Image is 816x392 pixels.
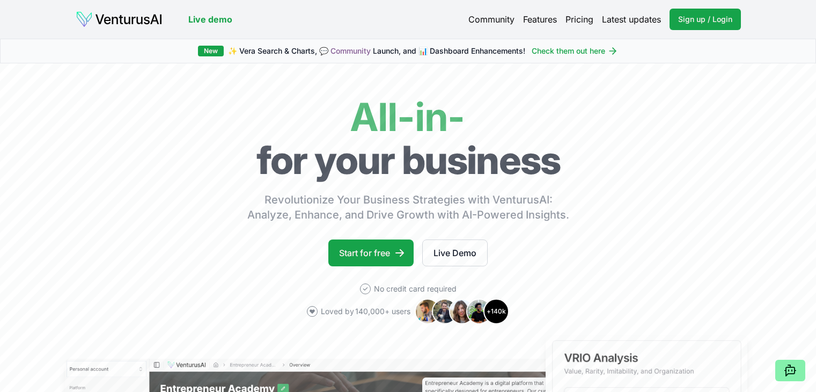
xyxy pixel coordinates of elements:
[466,299,492,324] img: Avatar 4
[678,14,732,25] span: Sign up / Login
[565,13,593,26] a: Pricing
[422,239,488,266] a: Live Demo
[523,13,557,26] a: Features
[198,46,224,56] div: New
[415,299,440,324] img: Avatar 1
[76,11,163,28] img: logo
[330,46,371,55] a: Community
[449,299,475,324] img: Avatar 3
[532,46,618,56] a: Check them out here
[468,13,514,26] a: Community
[670,9,741,30] a: Sign up / Login
[328,239,414,266] a: Start for free
[432,299,458,324] img: Avatar 2
[602,13,661,26] a: Latest updates
[228,46,525,56] span: ✨ Vera Search & Charts, 💬 Launch, and 📊 Dashboard Enhancements!
[188,13,232,26] a: Live demo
